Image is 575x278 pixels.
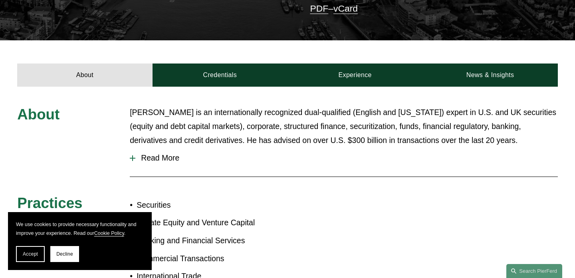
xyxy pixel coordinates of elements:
a: Experience [287,64,422,87]
button: Accept [16,246,45,262]
a: Cookie Policy [94,230,124,236]
span: Accept [23,251,38,257]
span: Decline [56,251,73,257]
p: Banking and Financial Services [137,234,287,248]
p: We use cookies to provide necessary functionality and improve your experience. Read our . [16,220,144,238]
a: Credentials [153,64,287,87]
span: Read More [135,153,558,163]
span: About [17,106,59,123]
button: Read More [130,147,558,169]
a: News & Insights [422,64,557,87]
a: vCard [333,3,358,14]
section: Cookie banner [8,212,152,270]
p: [PERSON_NAME] is an internationally recognized dual-qualified (English and [US_STATE]) expert in ... [130,105,558,147]
span: Practices [17,195,82,211]
a: PDF [310,3,328,14]
p: Commercial Transactions [137,252,287,266]
p: Securities [137,198,287,212]
button: Decline [50,246,79,262]
p: Private Equity and Venture Capital [137,216,287,230]
a: About [17,64,152,87]
a: Search this site [506,264,562,278]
